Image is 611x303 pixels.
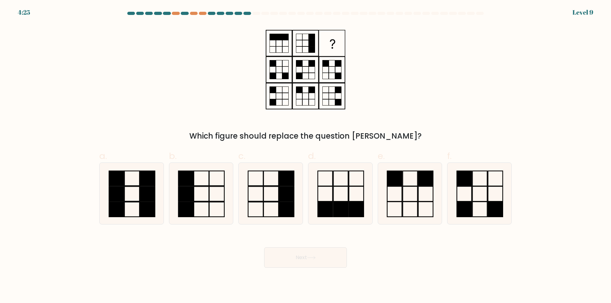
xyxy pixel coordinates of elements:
[99,150,107,162] span: a.
[308,150,316,162] span: d.
[18,8,30,17] div: 4:25
[572,8,593,17] div: Level 9
[447,150,452,162] span: f.
[264,247,347,268] button: Next
[378,150,385,162] span: e.
[238,150,245,162] span: c.
[103,130,508,142] div: Which figure should replace the question [PERSON_NAME]?
[169,150,177,162] span: b.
